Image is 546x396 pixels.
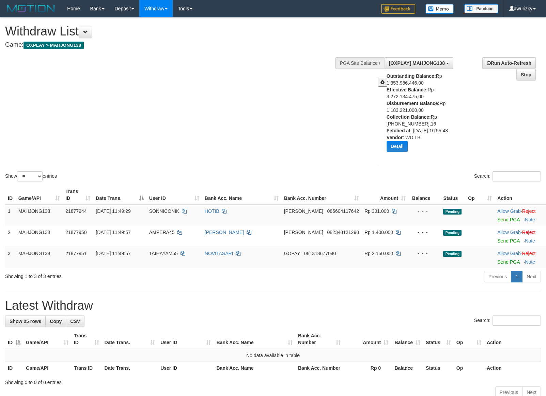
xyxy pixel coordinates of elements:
[474,316,541,326] label: Search:
[497,238,519,244] a: Send PGA
[16,226,63,247] td: MAHJONG138
[423,329,454,349] th: Status: activate to sort column ascending
[5,316,46,327] a: Show 25 rows
[16,205,63,226] td: MAHJONG138
[93,185,146,205] th: Date Trans.: activate to sort column descending
[385,57,453,69] button: [OXPLAY] MAHJONG138
[23,329,71,349] th: Game/API: activate to sort column ascending
[158,362,214,375] th: User ID
[364,251,393,256] span: Rp 2.150.000
[5,329,23,349] th: ID: activate to sort column descending
[146,185,202,205] th: User ID: activate to sort column ascending
[149,230,175,235] span: AMPERA45
[411,250,438,257] div: - - -
[423,362,454,375] th: Status
[158,329,214,349] th: User ID: activate to sort column ascending
[96,251,130,256] span: [DATE] 11:49:57
[281,185,362,205] th: Bank Acc. Number: activate to sort column ascending
[443,209,462,215] span: Pending
[96,230,130,235] span: [DATE] 11:49:57
[5,226,16,247] td: 2
[474,171,541,181] label: Search:
[5,247,16,268] td: 3
[465,185,495,205] th: Op: activate to sort column ascending
[23,362,71,375] th: Game/API
[205,251,233,256] a: NOVITASARI
[5,185,16,205] th: ID
[202,185,281,205] th: Bank Acc. Name: activate to sort column ascending
[295,329,343,349] th: Bank Acc. Number: activate to sort column ascending
[65,230,87,235] span: 21877950
[391,362,423,375] th: Balance
[335,57,384,69] div: PGA Site Balance /
[497,208,522,214] span: ·
[493,316,541,326] input: Search:
[5,376,541,386] div: Showing 0 to 0 of 0 entries
[16,185,63,205] th: Game/API: activate to sort column ascending
[10,319,41,324] span: Show 25 rows
[24,42,84,49] span: OXPLAY > MAHJONG138
[70,319,80,324] span: CSV
[493,171,541,181] input: Search:
[5,42,357,48] h4: Game:
[522,230,536,235] a: Reject
[205,208,219,214] a: HOTIB
[102,362,158,375] th: Date Trans.
[387,73,457,157] div: Rp 1.353.986.446,00 Rp 3.272.134.475,00 Rp 1.183.221.000,00 Rp [PHONE_NUMBER],16 : [DATE] 16:55:4...
[454,362,484,375] th: Op
[525,238,535,244] a: Note
[63,185,93,205] th: Trans ID: activate to sort column ascending
[387,114,431,120] b: Collection Balance:
[497,217,519,222] a: Send PGA
[364,208,389,214] span: Rp 301.000
[71,362,102,375] th: Trans ID
[443,230,462,236] span: Pending
[411,208,438,215] div: - - -
[391,329,423,349] th: Balance: activate to sort column ascending
[5,205,16,226] td: 1
[387,87,428,92] b: Effective Balance:
[205,230,244,235] a: [PERSON_NAME]
[425,4,454,14] img: Button%20Memo.svg
[389,60,445,66] span: [OXPLAY] MAHJONG138
[327,230,359,235] span: Copy 082348121290 to clipboard
[516,69,536,80] a: Stop
[343,329,391,349] th: Amount: activate to sort column ascending
[214,362,295,375] th: Bank Acc. Name
[149,251,178,256] span: TAIHAYAM55
[387,73,436,79] b: Outstanding Balance:
[65,208,87,214] span: 21877944
[497,251,520,256] a: Allow Grab
[408,185,441,205] th: Balance
[522,251,536,256] a: Reject
[5,270,222,280] div: Showing 1 to 3 of 3 entries
[16,247,63,268] td: MAHJONG138
[454,329,484,349] th: Op: activate to sort column ascending
[497,230,520,235] a: Allow Grab
[525,259,535,265] a: Note
[5,349,541,362] td: No data available in table
[525,217,535,222] a: Note
[50,319,62,324] span: Copy
[522,271,541,282] a: Next
[484,362,541,375] th: Action
[411,229,438,236] div: - - -
[5,362,23,375] th: ID
[149,208,180,214] span: SONNICONIK
[5,25,357,38] h1: Withdraw List
[5,171,57,181] label: Show entries
[387,141,408,152] button: Detail
[71,329,102,349] th: Trans ID: activate to sort column ascending
[102,329,158,349] th: Date Trans.: activate to sort column ascending
[440,185,465,205] th: Status
[464,4,498,13] img: panduan.png
[443,251,462,257] span: Pending
[284,251,300,256] span: GOPAY
[45,316,66,327] a: Copy
[484,271,511,282] a: Previous
[482,57,536,69] a: Run Auto-Refresh
[295,362,343,375] th: Bank Acc. Number
[484,329,541,349] th: Action
[96,208,130,214] span: [DATE] 11:49:29
[284,230,323,235] span: [PERSON_NAME]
